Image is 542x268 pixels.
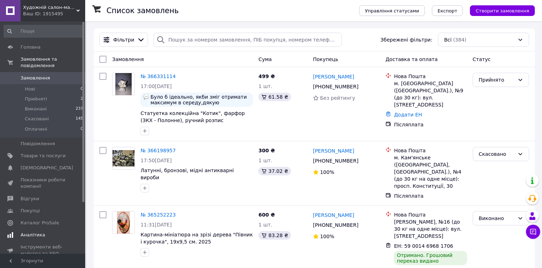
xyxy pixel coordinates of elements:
button: Управління статусами [359,5,425,16]
div: Післяплата [394,121,467,128]
span: Покупці [21,208,40,214]
div: Нова Пошта [394,147,467,154]
span: Повідомлення [21,141,55,147]
span: Аналітика [21,232,45,238]
div: Отримано. Грошовий переказ видано [394,251,467,265]
span: Оплачені [25,126,47,132]
span: Збережені фільтри: [381,36,432,43]
div: 83.28 ₴ [258,231,291,240]
h1: Список замовлень [106,6,179,15]
span: Головна [21,44,40,50]
div: м. [GEOGRAPHIC_DATA] ([GEOGRAPHIC_DATA].), №9 (до 30 кг): вул. [STREET_ADDRESS] [394,80,467,108]
span: 237 [76,106,83,112]
div: 61.58 ₴ [258,93,291,101]
div: м. Кам'янське ([GEOGRAPHIC_DATA], [GEOGRAPHIC_DATA].), №4 (до 30 кг на одне місце): просп. Консти... [394,154,467,190]
span: Виконані [25,106,47,112]
span: Відгуки [21,196,39,202]
a: № 366331114 [141,73,176,79]
span: Управління статусами [365,8,419,13]
span: 17:50[DATE] [141,158,172,163]
span: 1 шт. [258,83,272,89]
span: Було б ідеально, якби зміг отримати максимум в середу,дякую [150,94,250,105]
span: Експорт [438,8,458,13]
div: Нова Пошта [394,211,467,218]
span: 0 [81,126,83,132]
span: 1 шт. [258,158,272,163]
a: Картина-мініатюра на зрізі дерева "Півник і курочка", 19х9,5 см. 2025 [141,232,253,245]
span: Створити замовлення [476,8,529,13]
a: Додати ЕН [394,112,422,117]
span: Cума [258,56,272,62]
span: 100% [320,169,334,175]
a: Фото товару [112,73,135,95]
a: Фото товару [112,211,135,234]
span: Покупець [313,56,338,62]
span: Замовлення та повідомлення [21,56,85,69]
img: Фото товару [113,150,135,167]
a: [PERSON_NAME] [313,212,354,219]
img: Фото товару [117,212,130,234]
img: Фото товару [115,73,132,95]
button: Експорт [432,5,463,16]
input: Пошук за номером замовлення, ПІБ покупця, номером телефону, Email, номером накладної [154,33,341,47]
span: Без рейтингу [320,95,355,101]
span: 0 [81,86,83,92]
a: № 366198957 [141,148,176,153]
span: Фільтри [113,36,134,43]
span: [PHONE_NUMBER] [313,84,358,89]
span: Художній салон-магазин [23,4,76,11]
span: 17:00[DATE] [141,83,172,89]
span: [DEMOGRAPHIC_DATA] [21,165,73,171]
div: Прийнято [479,76,515,84]
span: Інструменти веб-майстра та SEO [21,244,66,257]
button: Чат з покупцем [526,225,540,239]
div: Нова Пошта [394,73,467,80]
span: Показники роботи компанії [21,177,66,190]
a: [PERSON_NAME] [313,147,354,154]
div: Виконано [479,214,515,222]
div: Ваш ID: 1915495 [23,11,85,17]
span: 300 ₴ [258,148,275,153]
div: 37.02 ₴ [258,167,291,175]
a: Фото товару [112,147,135,170]
span: Нові [25,86,35,92]
span: 499 ₴ [258,73,275,79]
span: 1 шт. [258,222,272,228]
span: Доставка та оплата [385,56,438,62]
span: 600 ₴ [258,212,275,218]
span: 100% [320,234,334,239]
img: :speech_balloon: [143,94,149,100]
div: Післяплата [394,192,467,199]
input: Пошук [4,25,84,38]
span: Статус [473,56,491,62]
span: Каталог ProSale [21,220,59,226]
a: Створити замовлення [463,7,535,13]
span: Прийняті [25,96,47,102]
span: 2 [81,96,83,102]
a: Латунні, бронзові, мідні антикварні вироби [141,168,234,180]
span: Замовлення [112,56,144,62]
button: Створити замовлення [470,5,535,16]
div: [PERSON_NAME], №16 (до 30 кг на одне місце): вул. [STREET_ADDRESS] [394,218,467,240]
span: 145 [76,116,83,122]
span: Всі [444,36,451,43]
a: [PERSON_NAME] [313,73,354,80]
span: 11:31[DATE] [141,222,172,228]
span: [PHONE_NUMBER] [313,222,358,228]
span: Замовлення [21,75,50,81]
a: № 365252223 [141,212,176,218]
a: Статуетка колекційна "Котик", фарфор (ЗКХ - Полонне), ручний розпис [141,110,245,123]
div: Скасовано [479,150,515,158]
span: Товари та послуги [21,153,66,159]
span: ЕН: 59 0014 6968 1706 [394,243,453,249]
span: (384) [453,37,467,43]
span: Скасовані [25,116,49,122]
span: [PHONE_NUMBER] [313,158,358,164]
